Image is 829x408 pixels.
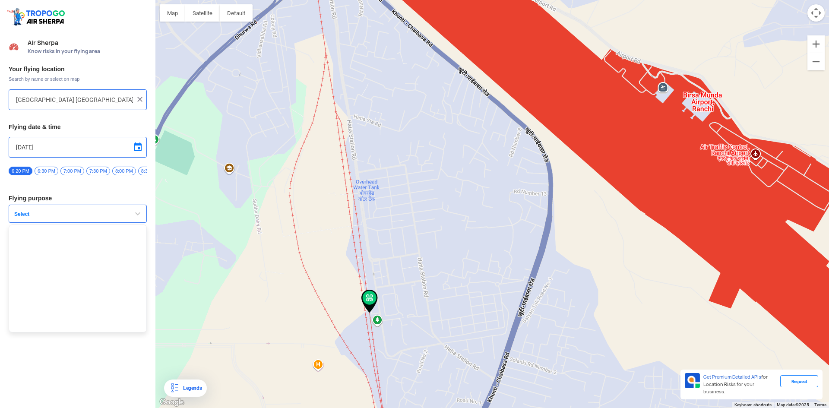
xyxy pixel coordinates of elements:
span: 6:30 PM [35,167,58,175]
div: Legends [180,383,202,393]
span: 7:30 PM [86,167,110,175]
img: Google [158,397,186,408]
span: Get Premium Detailed APIs [703,374,761,380]
span: 6:20 PM [9,167,32,175]
div: Request [780,375,818,387]
button: Zoom in [807,35,825,53]
ul: Select [9,225,147,332]
img: Legends [169,383,180,393]
h3: Flying purpose [9,195,147,201]
span: Air Sherpa [28,39,147,46]
span: 7:00 PM [60,167,84,175]
img: Premium APIs [685,373,700,388]
span: 8:30 PM [138,167,162,175]
button: Keyboard shortcuts [734,402,772,408]
h3: Flying date & time [9,124,147,130]
span: Select [11,211,119,218]
img: ic_close.png [136,95,144,104]
button: Show satellite imagery [185,4,220,22]
span: Map data ©2025 [777,402,809,407]
a: Open this area in Google Maps (opens a new window) [158,397,186,408]
button: Select [9,205,147,223]
div: for Location Risks for your business. [700,373,780,396]
span: Search by name or select on map [9,76,147,82]
button: Zoom out [807,53,825,70]
span: 8:00 PM [112,167,136,175]
button: Map camera controls [807,4,825,22]
span: Know risks in your flying area [28,48,147,55]
input: Search your flying location [16,95,133,105]
img: ic_tgdronemaps.svg [6,6,68,26]
h3: Your flying location [9,66,147,72]
a: Terms [814,402,826,407]
button: Show street map [160,4,185,22]
input: Select Date [16,142,139,152]
img: Risk Scores [9,41,19,52]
